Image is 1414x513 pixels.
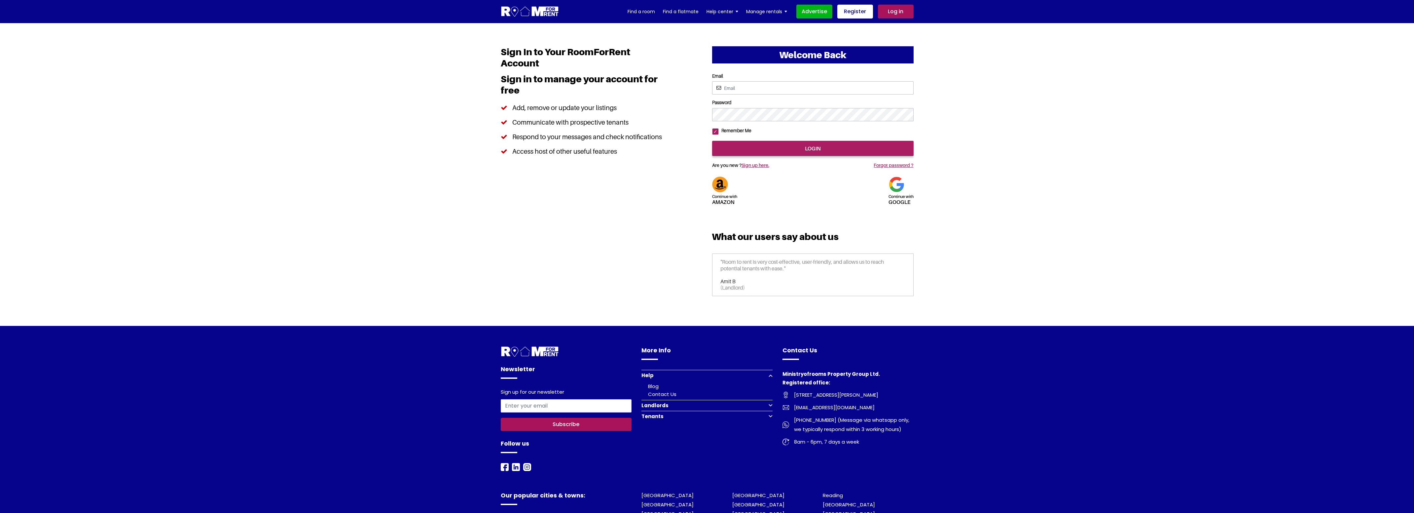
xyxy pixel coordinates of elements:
h3: Sign in to manage your account for free [501,73,667,100]
a: Instagram [523,463,531,471]
img: Room For Rent [782,404,789,411]
input: Email [712,81,914,95]
a: LinkedIn [512,463,520,471]
h5: google [888,192,914,205]
button: Help [641,370,773,381]
p: "Room to rent is very cost-effective, user-friendly, and allows us to reach potential tenants wit... [721,259,905,278]
img: Room For Rent [523,463,531,471]
span: [STREET_ADDRESS][PERSON_NAME] [789,390,878,400]
a: [STREET_ADDRESS][PERSON_NAME] [782,390,914,400]
img: Room For Rent [782,392,789,398]
input: login [712,141,914,156]
a: Help center [707,7,738,17]
a: Facebook [501,463,509,471]
a: [GEOGRAPHIC_DATA] [823,501,875,508]
label: Sign up for our newsletter [501,389,564,397]
h6: Amit B [721,278,905,285]
label: Remember Me [719,128,751,134]
a: [PHONE_NUMBER] (Message via whatsapp only, we typically respond within 3 working hours) [782,415,914,434]
img: Logo for Room for Rent, featuring a welcoming design with a house icon and modern typography [501,6,559,18]
button: Landlords [641,400,773,411]
span: Continue with [888,194,914,199]
h4: Ministryofrooms Property Group Ltd. Registered office: [782,370,914,390]
h1: Sign In to Your RoomForRent Account [501,46,667,73]
a: Manage rentals [746,7,787,17]
h3: What our users say about us [712,231,914,247]
h4: Follow us [501,439,632,453]
a: Reading [823,492,843,499]
a: [GEOGRAPHIC_DATA] [641,501,694,508]
a: Register [837,5,873,19]
h4: Our popular cities & towns: [501,491,632,505]
a: [GEOGRAPHIC_DATA] [732,501,784,508]
img: Room For Rent [501,346,559,358]
h5: Are you new ? [712,156,825,172]
a: Log in [878,5,914,19]
label: Email [712,73,914,79]
button: Tenants [641,411,773,422]
a: Forgot password ? [874,162,913,168]
li: Access host of other useful features [501,144,667,159]
li: Communicate with prospective tenants [501,115,667,130]
img: Room For Rent [512,463,520,471]
img: Google [888,177,904,192]
h4: More Info [641,346,773,360]
span: [EMAIL_ADDRESS][DOMAIN_NAME] [789,403,875,412]
li: Respond to your messages and check notifications [501,130,667,144]
a: Advertise [796,5,832,19]
label: Password [712,100,914,105]
a: 8am - 6pm, 7 days a week [782,437,914,447]
a: Blog [648,383,659,390]
img: Amazon [712,177,728,192]
img: Room For Rent [782,439,789,445]
span: 8am - 6pm, 7 days a week [789,437,859,447]
a: Find a flatmate [663,7,699,17]
a: Sign up here. [742,162,769,168]
h4: Newsletter [501,365,632,379]
span: Continue with [712,194,737,199]
img: Room For Rent [782,421,789,428]
a: Contact Us [648,391,676,398]
input: Enter your email [501,399,632,413]
li: Add, remove or update your listings [501,100,667,115]
img: Room For Rent [501,463,509,471]
a: Continue withAmazon [712,180,737,205]
a: [EMAIL_ADDRESS][DOMAIN_NAME] [782,403,914,412]
h2: Welcome Back [712,46,914,63]
a: Continue withgoogle [888,180,914,205]
h5: Amazon [712,192,737,205]
h4: Contact Us [782,346,914,360]
a: [GEOGRAPHIC_DATA] [641,492,694,499]
a: [GEOGRAPHIC_DATA] [732,492,784,499]
a: Find a room [628,7,655,17]
button: Subscribe [501,418,632,431]
span: [PHONE_NUMBER] (Message via whatsapp only, we typically respond within 3 working hours) [789,415,914,434]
